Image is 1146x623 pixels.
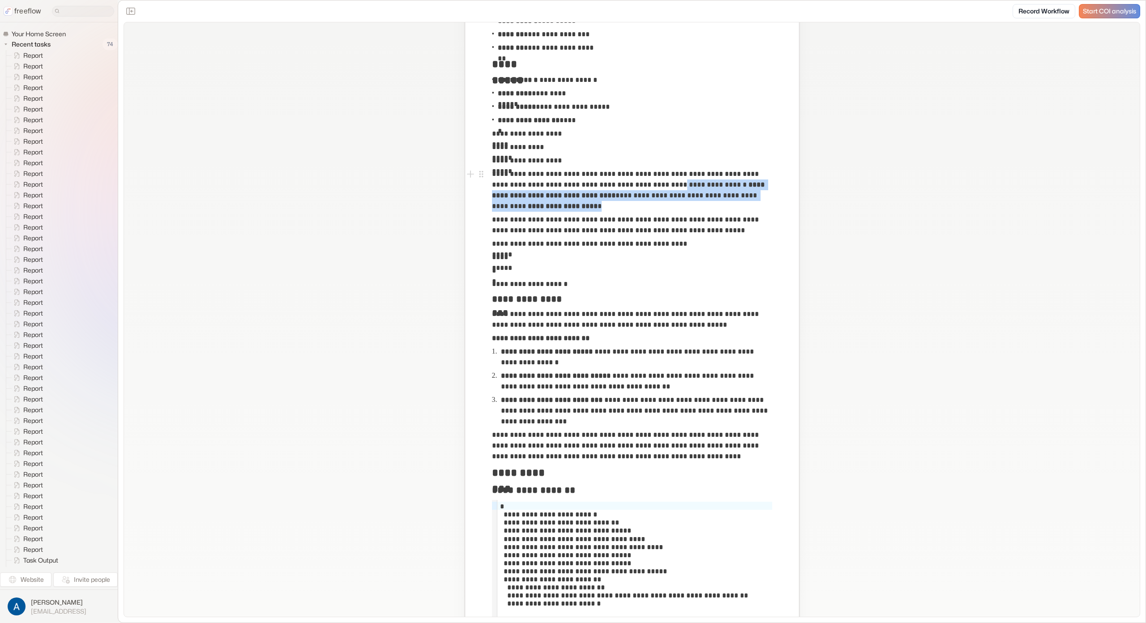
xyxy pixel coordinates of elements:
span: Report [21,534,46,543]
span: Report [21,115,46,124]
a: Report [6,437,47,448]
span: Report [21,405,46,414]
span: Report [21,83,46,92]
a: Report [6,448,47,458]
span: Report [21,126,46,135]
p: freeflow [14,6,41,17]
button: Add block [465,169,476,179]
a: Report [6,93,47,104]
a: Report [6,308,47,319]
button: Invite people [53,572,118,587]
a: Report [6,383,47,394]
span: Report [21,513,46,522]
a: Report [6,136,47,147]
a: Report [6,362,47,372]
img: profile [8,597,26,615]
span: Report [21,363,46,371]
a: Report [6,254,47,265]
a: Report [6,297,47,308]
a: Report [6,533,47,544]
a: Report [6,286,47,297]
button: [PERSON_NAME][EMAIL_ADDRESS] [5,595,112,618]
a: Report [6,394,47,405]
span: Report [21,73,46,81]
a: Report [6,147,47,158]
a: Report [6,265,47,276]
a: Task Output [6,566,62,576]
a: Report [6,50,47,61]
span: Report [21,212,46,221]
span: Report [21,148,46,157]
span: Report [21,427,46,436]
a: Report [6,544,47,555]
a: Start COI analysis [1079,4,1140,18]
span: Report [21,169,46,178]
span: Report [21,502,46,511]
span: Report [21,309,46,318]
span: Task Output [21,556,61,565]
span: [PERSON_NAME] [31,598,86,607]
span: Task Output [21,567,61,576]
a: Report [6,211,47,222]
a: Report [6,458,47,469]
a: Report [6,104,47,115]
span: Report [21,470,46,479]
a: Report [6,179,47,190]
span: Report [21,266,46,275]
span: Report [21,287,46,296]
span: Report [21,395,46,404]
span: Report [21,105,46,114]
a: Report [6,168,47,179]
a: Report [6,426,47,437]
span: Report [21,352,46,361]
button: Close the sidebar [124,4,138,18]
a: Report [6,190,47,201]
a: Report [6,512,47,523]
a: Your Home Screen [3,30,69,38]
a: Report [6,501,47,512]
a: Report [6,115,47,125]
span: Report [21,545,46,554]
span: Report [21,277,46,286]
a: Report [6,372,47,383]
a: Report [6,72,47,82]
span: Report [21,201,46,210]
a: Report [6,243,47,254]
span: Report [21,94,46,103]
a: Report [6,491,47,501]
span: Report [21,298,46,307]
span: Report [21,62,46,71]
a: Report [6,415,47,426]
span: Report [21,158,46,167]
a: Report [6,222,47,233]
span: Report [21,384,46,393]
span: Report [21,191,46,200]
a: Record Workflow [1013,4,1075,18]
a: Report [6,329,47,340]
a: Report [6,319,47,329]
span: Report [21,255,46,264]
span: Report [21,137,46,146]
a: Report [6,340,47,351]
span: Report [21,244,46,253]
a: Report [6,61,47,72]
a: Report [6,201,47,211]
span: Report [21,448,46,457]
a: Report [6,405,47,415]
span: Report [21,459,46,468]
a: freeflow [4,6,41,17]
a: Report [6,480,47,491]
span: Report [21,330,46,339]
span: Report [21,491,46,500]
span: Your Home Screen [10,30,68,38]
a: Report [6,125,47,136]
span: Report [21,438,46,447]
a: Report [6,158,47,168]
a: Task Output [6,555,62,566]
span: Report [21,481,46,490]
span: Report [21,234,46,243]
span: Start COI analysis [1083,8,1136,15]
a: Report [6,82,47,93]
span: Report [21,223,46,232]
span: Report [21,341,46,350]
